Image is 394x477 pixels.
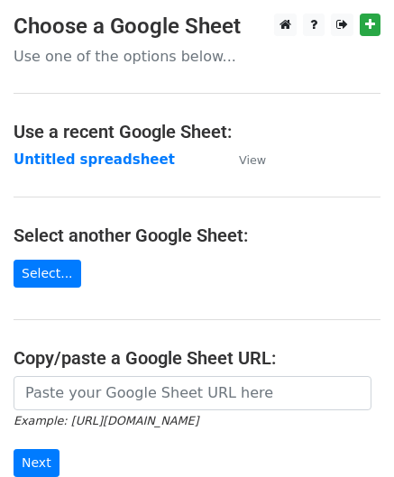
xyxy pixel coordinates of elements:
p: Use one of the options below... [14,47,380,66]
h4: Copy/paste a Google Sheet URL: [14,347,380,369]
h4: Select another Google Sheet: [14,225,380,246]
a: Untitled spreadsheet [14,151,175,168]
h4: Use a recent Google Sheet: [14,121,380,142]
input: Paste your Google Sheet URL here [14,376,371,410]
h3: Choose a Google Sheet [14,14,380,40]
small: Example: [URL][DOMAIN_NAME] [14,414,198,427]
a: Select... [14,260,81,288]
input: Next [14,449,60,477]
small: View [239,153,266,167]
a: View [221,151,266,168]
